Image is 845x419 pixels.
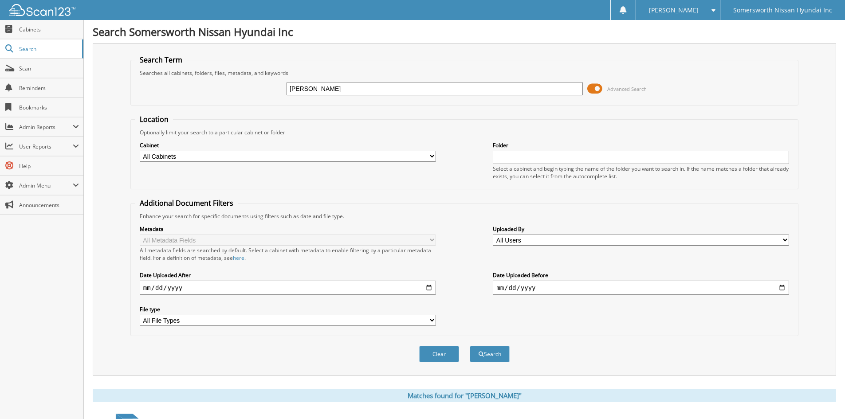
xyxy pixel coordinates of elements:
[19,143,73,150] span: User Reports
[649,8,699,13] span: [PERSON_NAME]
[135,55,187,65] legend: Search Term
[93,389,836,402] div: Matches found for "[PERSON_NAME]"
[233,254,244,262] a: here
[19,201,79,209] span: Announcements
[493,165,789,180] div: Select a cabinet and begin typing the name of the folder you want to search in. If the name match...
[19,162,79,170] span: Help
[135,129,794,136] div: Optionally limit your search to a particular cabinet or folder
[135,114,173,124] legend: Location
[9,4,75,16] img: scan123-logo-white.svg
[733,8,832,13] span: Somersworth Nissan Hyundai Inc
[140,281,436,295] input: start
[19,26,79,33] span: Cabinets
[140,247,436,262] div: All metadata fields are searched by default. Select a cabinet with metadata to enable filtering b...
[493,281,789,295] input: end
[93,24,836,39] h1: Search Somersworth Nissan Hyundai Inc
[19,45,78,53] span: Search
[140,271,436,279] label: Date Uploaded After
[19,84,79,92] span: Reminders
[140,141,436,149] label: Cabinet
[493,225,789,233] label: Uploaded By
[470,346,510,362] button: Search
[19,104,79,111] span: Bookmarks
[493,141,789,149] label: Folder
[19,123,73,131] span: Admin Reports
[419,346,459,362] button: Clear
[19,182,73,189] span: Admin Menu
[135,198,238,208] legend: Additional Document Filters
[493,271,789,279] label: Date Uploaded Before
[135,212,794,220] div: Enhance your search for specific documents using filters such as date and file type.
[140,225,436,233] label: Metadata
[19,65,79,72] span: Scan
[140,305,436,313] label: File type
[135,69,794,77] div: Searches all cabinets, folders, files, metadata, and keywords
[607,86,647,92] span: Advanced Search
